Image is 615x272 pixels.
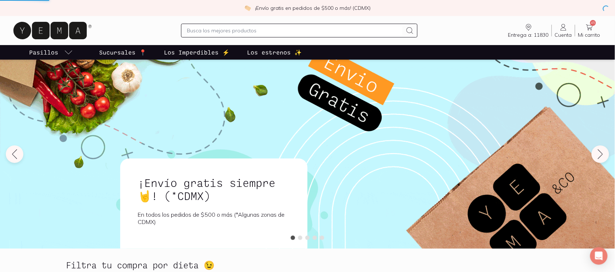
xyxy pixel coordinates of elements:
[29,48,58,57] p: Pasillos
[162,45,231,60] a: Los Imperdibles ⚡️
[247,48,302,57] p: Los estrenos ✨
[244,5,251,11] img: check
[99,48,146,57] p: Sucursales 📍
[138,176,290,202] h1: ¡Envío gratis siempre🤘! (*CDMX)
[575,23,603,38] a: 45Mi carrito
[138,211,290,225] p: En todos los pedidos de $500 o más (*Algunas zonas de CDMX)
[590,20,596,26] span: 45
[590,247,608,265] div: Open Intercom Messenger
[552,23,575,38] a: Cuenta
[255,4,371,12] p: ¡Envío gratis en pedidos de $500 o más! (CDMX)
[66,260,215,270] h2: Filtra tu compra por dieta 😉
[246,45,303,60] a: Los estrenos ✨
[555,32,572,38] span: Cuenta
[508,32,549,38] span: Entrega a: 11830
[578,32,600,38] span: Mi carrito
[98,45,148,60] a: Sucursales 📍
[187,26,403,35] input: Busca los mejores productos
[164,48,230,57] p: Los Imperdibles ⚡️
[505,23,552,38] a: Entrega a: 11830
[28,45,74,60] a: pasillo-todos-link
